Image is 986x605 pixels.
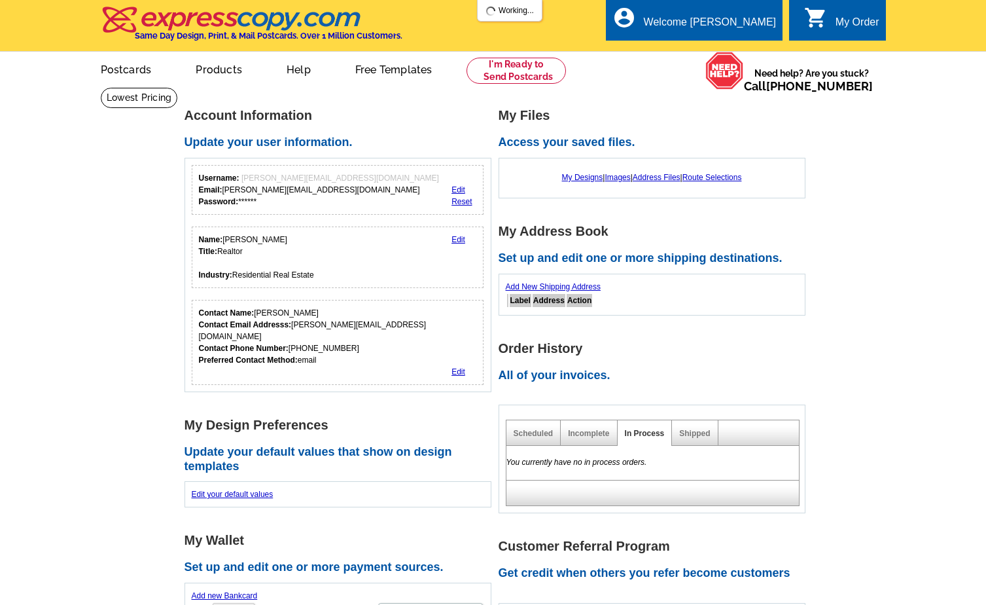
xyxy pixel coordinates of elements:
[682,173,742,182] a: Route Selections
[199,308,255,318] strong: Contact Name:
[533,294,565,307] th: Address
[192,591,258,600] a: Add new Bankcard
[485,6,496,16] img: loading...
[199,270,232,280] strong: Industry:
[766,79,873,93] a: [PHONE_NUMBER]
[192,227,484,288] div: Your personal details.
[514,429,554,438] a: Scheduled
[199,307,477,366] div: [PERSON_NAME] [PERSON_NAME][EMAIL_ADDRESS][DOMAIN_NAME] [PHONE_NUMBER] email
[506,282,601,291] a: Add New Shipping Address
[562,173,603,182] a: My Designs
[192,300,484,385] div: Who should we contact regarding order issues?
[625,429,665,438] a: In Process
[451,185,465,194] a: Edit
[568,429,609,438] a: Incomplete
[192,490,273,499] a: Edit your default values
[266,53,332,84] a: Help
[451,367,465,376] a: Edit
[679,429,710,438] a: Shipped
[499,136,813,150] h2: Access your saved files.
[744,67,879,93] span: Need help? Are you stuck?
[199,174,239,183] strong: Username:
[185,560,499,575] h2: Set up and edit one or more payment sources.
[605,173,630,182] a: Images
[241,174,439,183] span: [PERSON_NAME][EMAIL_ADDRESS][DOMAIN_NAME]
[199,235,223,244] strong: Name:
[199,172,439,208] div: [PERSON_NAME][EMAIL_ADDRESS][DOMAIN_NAME] ******
[451,197,472,206] a: Reset
[499,566,813,581] h2: Get credit when others you refer become customers
[705,52,744,90] img: help
[506,165,798,190] div: | | |
[499,342,813,356] h1: Order History
[185,418,499,432] h1: My Design Preferences
[499,225,813,238] h1: My Address Book
[804,14,879,31] a: shopping_cart My Order
[633,173,680,182] a: Address Files
[192,165,484,215] div: Your login information.
[499,369,813,383] h2: All of your invoices.
[199,234,314,281] div: [PERSON_NAME] Realtor Residential Real Estate
[199,247,217,256] strong: Title:
[199,356,298,365] strong: Preferred Contact Method:
[80,53,173,84] a: Postcards
[199,197,239,206] strong: Password:
[334,53,453,84] a: Free Templates
[499,540,813,553] h1: Customer Referral Program
[185,445,499,473] h2: Update your default values that show on design templates
[612,6,636,29] i: account_circle
[185,136,499,150] h2: Update your user information.
[135,31,402,41] h4: Same Day Design, Print, & Mail Postcards. Over 1 Million Customers.
[175,53,263,84] a: Products
[744,79,873,93] span: Call
[567,294,592,307] th: Action
[499,109,813,122] h1: My Files
[199,185,222,194] strong: Email:
[101,16,402,41] a: Same Day Design, Print, & Mail Postcards. Over 1 Million Customers.
[451,235,465,244] a: Edit
[199,320,292,329] strong: Contact Email Addresss:
[506,458,647,467] em: You currently have no in process orders.
[836,16,879,35] div: My Order
[199,344,289,353] strong: Contact Phone Number:
[499,251,813,266] h2: Set up and edit one or more shipping destinations.
[185,109,499,122] h1: Account Information
[185,534,499,547] h1: My Wallet
[510,294,531,307] th: Label
[804,6,828,29] i: shopping_cart
[644,16,776,35] div: Welcome [PERSON_NAME]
